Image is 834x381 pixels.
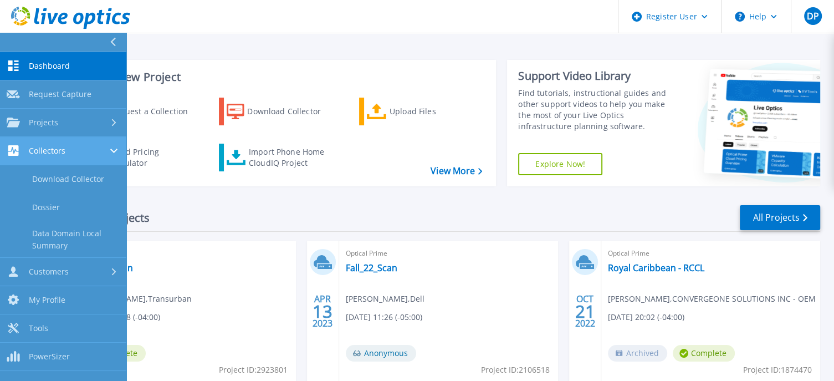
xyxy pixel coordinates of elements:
[608,311,684,323] span: [DATE] 20:02 (-04:00)
[518,69,675,83] div: Support Video Library
[346,247,551,260] span: Optical Prime
[312,291,333,332] div: APR 2023
[29,118,58,128] span: Projects
[79,98,202,125] a: Request a Collection
[390,100,478,123] div: Upload Files
[29,267,69,277] span: Customers
[249,146,335,169] div: Import Phone Home CloudIQ Project
[79,144,202,171] a: Cloud Pricing Calculator
[481,364,550,376] span: Project ID: 2106518
[247,100,336,123] div: Download Collector
[84,247,289,260] span: Optical Prime
[806,12,818,21] span: DP
[84,293,192,305] span: [PERSON_NAME] , Transurban
[110,100,199,123] div: Request a Collection
[608,293,816,305] span: [PERSON_NAME] , CONVERGEONE SOLUTIONS INC - OEM
[346,293,424,305] span: [PERSON_NAME] , Dell
[29,89,91,99] span: Request Capture
[608,345,667,362] span: Archived
[109,146,197,169] div: Cloud Pricing Calculator
[29,323,48,333] span: Tools
[29,146,65,156] span: Collectors
[743,364,812,376] span: Project ID: 1874470
[574,291,595,332] div: OCT 2022
[79,71,482,83] h3: Start a New Project
[346,311,422,323] span: [DATE] 11:26 (-05:00)
[29,295,65,305] span: My Profile
[673,345,735,362] span: Complete
[346,262,397,273] a: Fall_22_Scan
[29,352,70,362] span: PowerSizer
[219,364,288,376] span: Project ID: 2923801
[359,98,483,125] a: Upload Files
[608,262,704,273] a: Royal Caribbean - RCCL
[740,205,820,230] a: All Projects
[431,166,482,176] a: View More
[575,307,595,316] span: 21
[219,98,342,125] a: Download Collector
[313,307,332,316] span: 13
[518,153,602,175] a: Explore Now!
[608,247,813,260] span: Optical Prime
[518,88,675,132] div: Find tutorials, instructional guides and other support videos to help you make the most of your L...
[29,61,70,71] span: Dashboard
[346,345,416,362] span: Anonymous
